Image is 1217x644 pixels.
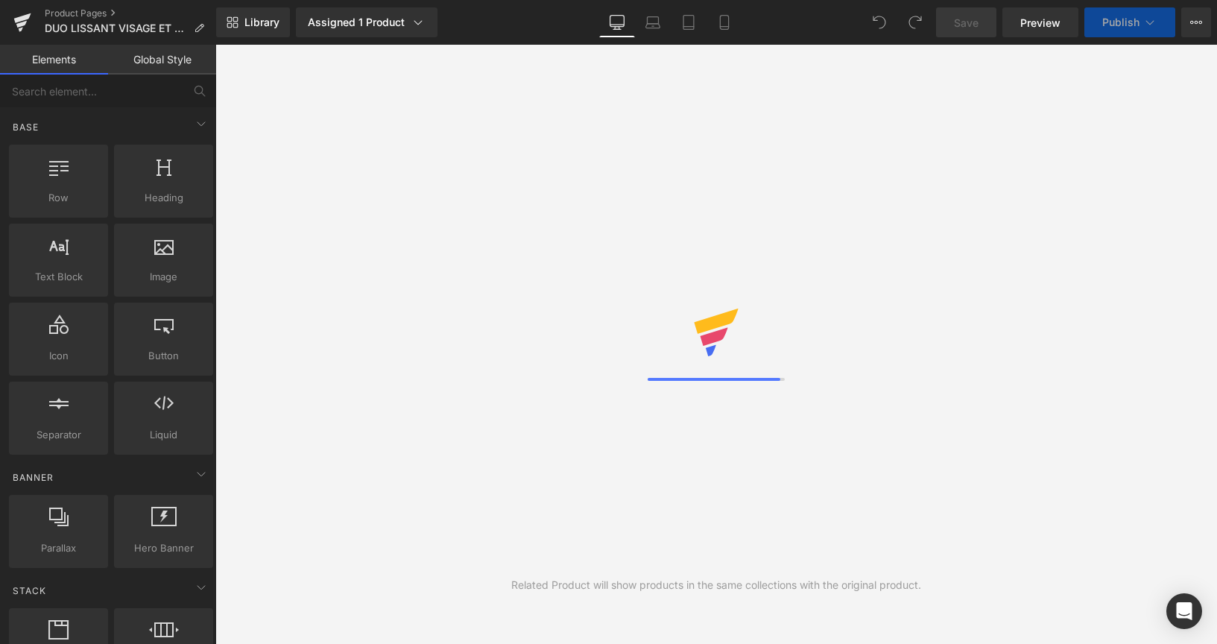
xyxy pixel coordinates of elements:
span: Hero Banner [118,540,209,556]
span: Banner [11,470,55,484]
span: Publish [1102,16,1139,28]
span: Text Block [13,269,104,285]
a: Mobile [707,7,742,37]
span: Stack [11,584,48,598]
button: Redo [900,7,930,37]
div: Open Intercom Messenger [1166,593,1202,629]
button: More [1181,7,1211,37]
a: Tablet [671,7,707,37]
span: Preview [1020,15,1060,31]
span: DUO LISSANT VISAGE ET REGARD [45,22,188,34]
span: Base [11,120,40,134]
a: Preview [1002,7,1078,37]
a: Global Style [108,45,216,75]
a: New Library [216,7,290,37]
span: Liquid [118,427,209,443]
span: Button [118,348,209,364]
a: Product Pages [45,7,216,19]
button: Undo [864,7,894,37]
span: Image [118,269,209,285]
span: Save [954,15,979,31]
span: Library [244,16,279,29]
span: Heading [118,190,209,206]
span: Row [13,190,104,206]
span: Parallax [13,540,104,556]
div: Assigned 1 Product [308,15,426,30]
a: Desktop [599,7,635,37]
div: Related Product will show products in the same collections with the original product. [511,577,921,593]
span: Icon [13,348,104,364]
a: Laptop [635,7,671,37]
span: Separator [13,427,104,443]
button: Publish [1084,7,1175,37]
